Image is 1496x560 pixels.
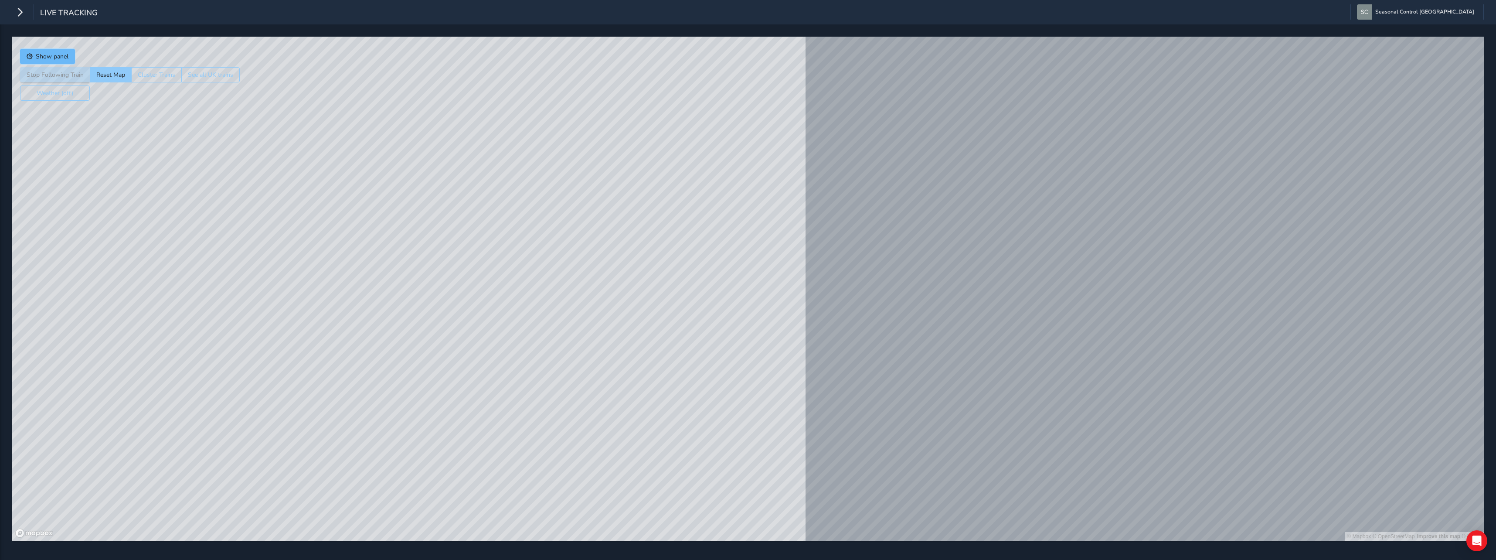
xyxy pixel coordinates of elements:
button: Seasonal Control [GEOGRAPHIC_DATA] [1357,4,1477,20]
span: Show panel [36,52,68,61]
button: See all UK trains [181,67,240,82]
div: Open Intercom Messenger [1466,530,1487,551]
button: Reset Map [90,67,131,82]
span: Seasonal Control [GEOGRAPHIC_DATA] [1375,4,1474,20]
button: Show panel [20,49,75,64]
button: Cluster Trains [131,67,181,82]
button: Weather (off) [20,85,90,101]
img: diamond-layout [1357,4,1372,20]
span: Live Tracking [40,7,98,20]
